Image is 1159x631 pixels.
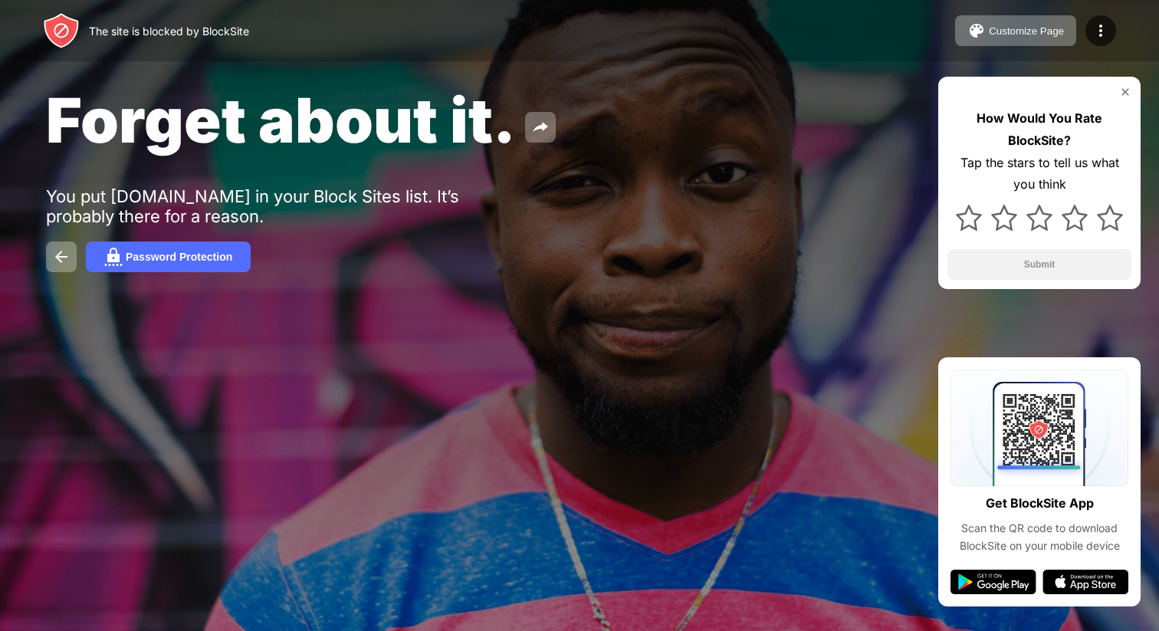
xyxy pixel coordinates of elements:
img: app-store.svg [1042,570,1128,594]
div: Customize Page [989,25,1064,37]
div: Get BlockSite App [986,492,1094,514]
img: share.svg [531,118,550,136]
img: pallet.svg [967,21,986,40]
button: Submit [947,249,1131,280]
div: Scan the QR code to download BlockSite on your mobile device [951,520,1128,554]
span: Forget about it. [46,83,516,157]
img: menu-icon.svg [1092,21,1110,40]
div: Tap the stars to tell us what you think [947,152,1131,196]
img: google-play.svg [951,570,1036,594]
img: header-logo.svg [43,12,80,49]
img: back.svg [52,248,71,266]
img: qrcode.svg [951,370,1128,486]
img: star.svg [1097,205,1123,231]
div: You put [DOMAIN_NAME] in your Block Sites list. It’s probably there for a reason. [46,186,520,226]
button: Customize Page [955,15,1076,46]
img: star.svg [991,205,1017,231]
img: star.svg [956,205,982,231]
button: Password Protection [86,242,251,272]
div: How Would You Rate BlockSite? [947,107,1131,152]
img: star.svg [1062,205,1088,231]
img: star.svg [1026,205,1052,231]
img: rate-us-close.svg [1119,86,1131,98]
div: Password Protection [126,251,232,263]
img: password.svg [104,248,123,266]
div: The site is blocked by BlockSite [89,25,249,38]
